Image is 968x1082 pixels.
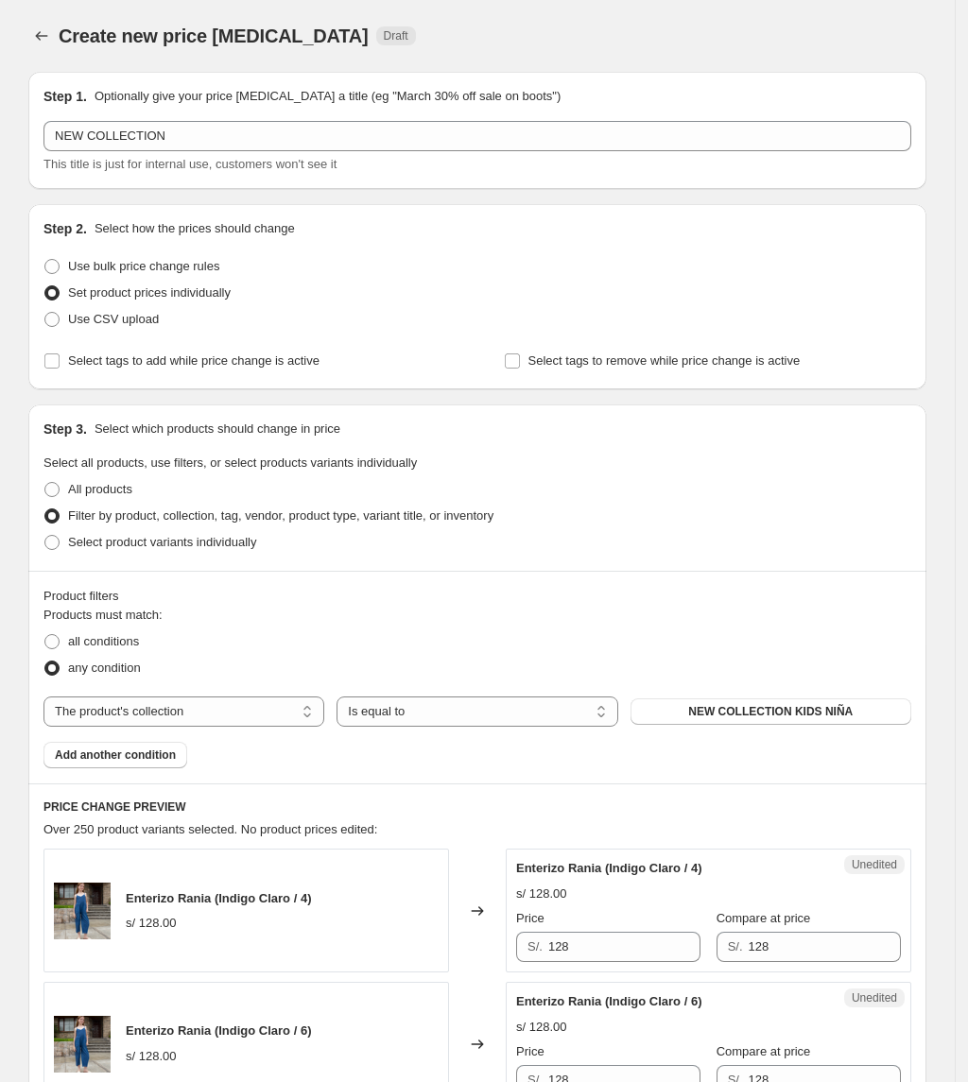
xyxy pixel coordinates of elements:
[43,219,87,238] h2: Step 2.
[43,608,163,622] span: Products must match:
[43,420,87,438] h2: Step 3.
[68,353,320,368] span: Select tags to add while price change is active
[43,455,417,470] span: Select all products, use filters, or select products variants individually
[126,1023,311,1038] span: Enterizo Rania (Indigo Claro / 6)
[55,747,176,763] span: Add another condition
[43,742,187,768] button: Add another condition
[95,420,340,438] p: Select which products should change in price
[126,891,311,905] span: Enterizo Rania (Indigo Claro / 4)
[43,822,377,836] span: Over 250 product variants selected. No product prices edited:
[688,704,853,719] span: NEW COLLECTION KIDS NIÑA
[54,883,111,939] img: Q7A9428_80x.png
[384,28,408,43] span: Draft
[852,857,897,872] span: Unedited
[68,285,231,300] span: Set product prices individually
[516,884,567,903] div: s/ 128.00
[68,508,493,523] span: Filter by product, collection, tag, vendor, product type, variant title, or inventory
[516,994,701,1008] span: Enterizo Rania (Indigo Claro / 6)
[631,698,911,725] button: NEW COLLECTION KIDS NIÑA
[43,157,337,171] span: This title is just for internal use, customers won't see it
[852,990,897,1005] span: Unedited
[43,799,911,815] h6: PRICE CHANGE PREVIEW
[717,911,811,925] span: Compare at price
[68,259,219,273] span: Use bulk price change rules
[516,861,701,875] span: Enterizo Rania (Indigo Claro / 4)
[68,634,139,648] span: all conditions
[68,312,159,326] span: Use CSV upload
[43,121,911,151] input: 30% off holiday sale
[717,1044,811,1058] span: Compare at price
[528,353,801,368] span: Select tags to remove while price change is active
[516,1018,567,1037] div: s/ 128.00
[68,482,132,496] span: All products
[126,1047,177,1066] div: s/ 128.00
[43,87,87,106] h2: Step 1.
[527,939,543,953] span: S/.
[516,1044,544,1058] span: Price
[43,587,911,606] div: Product filters
[728,939,743,953] span: S/.
[516,911,544,925] span: Price
[54,1016,111,1073] img: Q7A9428_80x.png
[28,23,55,49] button: Price change jobs
[95,87,561,106] p: Optionally give your price [MEDICAL_DATA] a title (eg "March 30% off sale on boots")
[68,661,141,675] span: any condition
[59,26,369,46] span: Create new price [MEDICAL_DATA]
[68,535,256,549] span: Select product variants individually
[95,219,295,238] p: Select how the prices should change
[126,914,177,933] div: s/ 128.00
